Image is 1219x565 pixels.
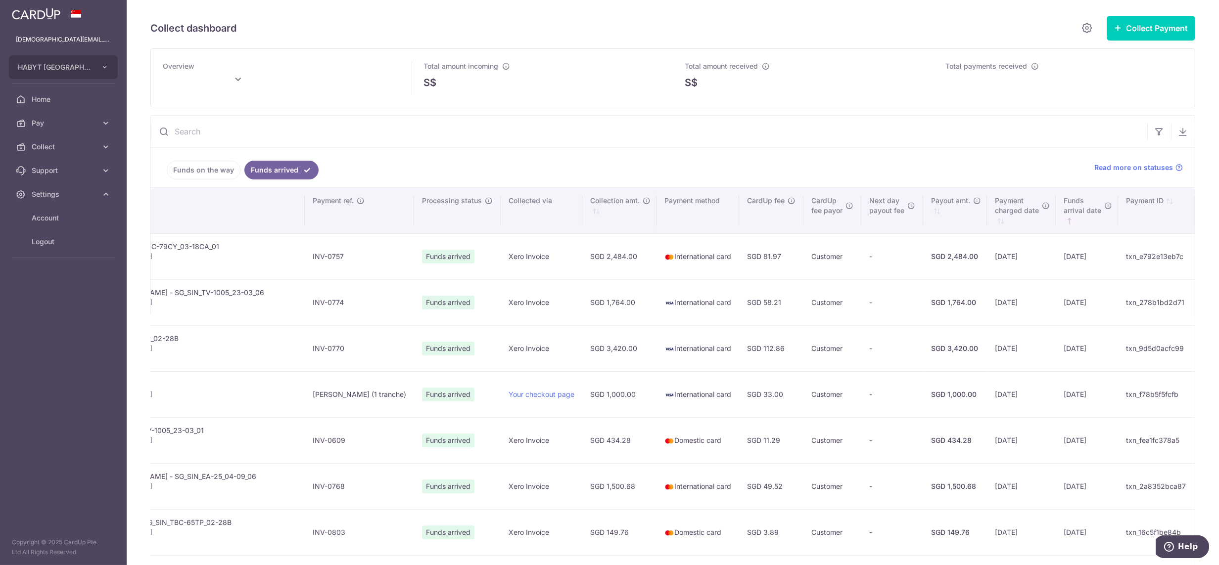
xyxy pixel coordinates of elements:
[582,325,656,371] td: SGD 3,420.00
[44,509,305,555] td: [PERSON_NAME] (Rently) - SG_SIN_TBC-65TP_02-28B
[52,435,297,445] span: [EMAIL_ADDRESS][DOMAIN_NAME]
[995,196,1039,216] span: Payment charged date
[1056,279,1118,325] td: [DATE]
[1056,417,1118,463] td: [DATE]
[16,35,111,44] p: [DEMOGRAPHIC_DATA][EMAIL_ADDRESS][DOMAIN_NAME]
[923,188,987,233] th: Payout amt. : activate to sort column ascending
[32,94,97,104] span: Home
[582,233,656,279] td: SGD 2,484.00
[52,261,297,271] span: 8902 5650
[747,196,785,206] span: CardUp fee
[1056,509,1118,555] td: [DATE]
[987,417,1056,463] td: [DATE]
[52,527,297,537] span: [EMAIL_ADDRESS][DOMAIN_NAME]
[582,463,656,509] td: SGD 1,500.68
[1056,325,1118,371] td: [DATE]
[582,188,656,233] th: Collection amt. : activate to sort column ascending
[987,371,1056,417] td: [DATE]
[656,188,739,233] th: Payment method
[861,279,923,325] td: -
[739,417,803,463] td: SGD 11.29
[656,417,739,463] td: Domestic card
[739,509,803,555] td: SGD 3.89
[52,298,297,307] span: [EMAIL_ADDRESS][DOMAIN_NAME]
[18,62,91,72] span: HABYT [GEOGRAPHIC_DATA] ONE PTE. LTD.
[52,491,297,501] span: 20671083
[803,417,861,463] td: Customer
[931,390,979,399] div: SGD 1,000.00
[1118,279,1195,325] td: txn_278b1bd2d71
[52,481,297,491] span: [EMAIL_ADDRESS][DOMAIN_NAME]
[685,75,698,90] span: S$
[44,188,305,233] th: Payor details
[803,233,861,279] td: Customer
[22,7,43,16] span: Help
[501,463,582,509] td: Xero Invoice
[414,188,501,233] th: Processing status
[1056,463,1118,509] td: [DATE]
[861,233,923,279] td: -
[803,279,861,325] td: Customer
[1064,196,1101,216] span: Funds arrival date
[739,463,803,509] td: SGD 49.52
[931,252,979,261] div: SGD 2,484.00
[167,161,240,179] a: Funds on the way
[1156,535,1209,560] iframe: Opens a widget where you can find more information
[664,528,674,538] img: mastercard-sm-87a3fd1e0bddd137fecb07648320f44c262e2538e7db6024463105ddbc961eb2.png
[656,233,739,279] td: International card
[656,463,739,509] td: International card
[861,417,923,463] td: -
[582,371,656,417] td: SGD 1,000.00
[9,55,118,79] button: HABYT [GEOGRAPHIC_DATA] ONE PTE. LTD.
[305,417,414,463] td: INV-0609
[664,252,674,262] img: mastercard-sm-87a3fd1e0bddd137fecb07648320f44c262e2538e7db6024463105ddbc961eb2.png
[739,279,803,325] td: SGD 58.21
[501,233,582,279] td: Xero Invoice
[44,417,305,463] td: [PERSON_NAME] - SG_SIN_TV-1005_23-03_01
[422,196,482,206] span: Processing status
[52,252,297,261] span: [EMAIL_ADDRESS][DOMAIN_NAME]
[32,166,97,175] span: Support
[305,279,414,325] td: INV-0774
[656,509,739,555] td: Domestic card
[861,509,923,555] td: -
[52,344,297,353] span: [EMAIL_ADDRESS][DOMAIN_NAME]
[987,233,1056,279] td: [DATE]
[422,525,474,539] span: Funds arrived
[582,509,656,555] td: SGD 149.76
[739,371,803,417] td: SGD 33.00
[803,509,861,555] td: Customer
[305,509,414,555] td: INV-0803
[424,75,437,90] span: S$
[811,196,843,216] span: CardUp fee payor
[44,233,305,279] td: [PERSON_NAME] - SG_SIN_TBC-79CY_03-18CA_01
[150,20,236,36] h5: Collect dashboard
[422,296,474,309] span: Funds arrived
[1094,163,1173,173] span: Read more on statuses
[1056,188,1118,233] th: Fundsarrival date : activate to sort column ascending
[305,325,414,371] td: INV-0770
[32,237,97,247] span: Logout
[582,417,656,463] td: SGD 434.28
[946,62,1028,70] span: Total payments received
[861,325,923,371] td: -
[582,279,656,325] td: SGD 1,764.00
[656,279,739,325] td: International card
[1118,188,1195,233] th: Payment ID: activate to sort column ascending
[1118,463,1195,509] td: txn_2a8352bca87
[44,279,305,325] td: [PERSON_NAME] [PERSON_NAME] - SG_SIN_TV-1005_23-03_06
[44,325,305,371] td: Jiamu Shi - SG_SIN_TBC-65TP_02-28B
[32,118,97,128] span: Pay
[32,213,97,223] span: Account
[869,196,904,216] span: Next day payout fee
[509,390,574,398] a: Your checkout page
[664,390,674,400] img: visa-sm-192604c4577d2d35970c8ed26b86981c2741ebd56154ab54ad91a526f0f24972.png
[931,527,979,537] div: SGD 149.76
[931,435,979,445] div: SGD 434.28
[305,188,414,233] th: Payment ref.
[422,479,474,493] span: Funds arrived
[501,188,582,233] th: Collected via
[1118,509,1195,555] td: txn_16c5f1be84b
[664,436,674,446] img: mastercard-sm-87a3fd1e0bddd137fecb07648320f44c262e2538e7db6024463105ddbc961eb2.png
